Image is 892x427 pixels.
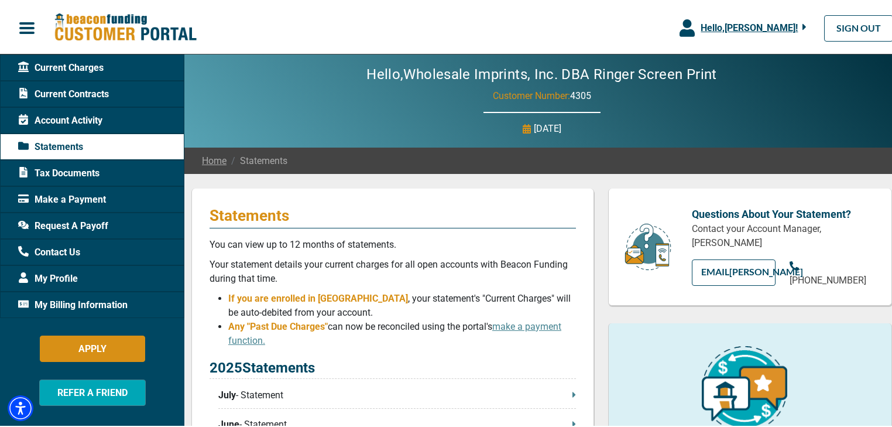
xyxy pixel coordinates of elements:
[39,378,146,404] button: REFER A FRIEND
[692,204,874,220] p: Questions About Your Statement?
[54,11,197,41] img: Beacon Funding Customer Portal Logo
[18,296,128,310] span: My Billing Information
[790,258,874,286] a: [PHONE_NUMBER]
[18,270,78,284] span: My Profile
[18,59,104,73] span: Current Charges
[331,64,752,81] h2: Hello, Wholesale Imprints, Inc. DBA Ringer Screen Print
[8,394,33,419] div: Accessibility Menu
[210,356,576,377] p: 2025 Statements
[228,319,561,344] span: can now be reconciled using the portal's
[18,244,80,258] span: Contact Us
[18,86,109,100] span: Current Contracts
[218,387,236,401] span: July
[228,319,328,330] span: Any "Past Due Charges"
[228,291,408,302] span: If you are enrolled in [GEOGRAPHIC_DATA]
[210,256,576,284] p: Your statement details your current charges for all open accounts with Beacon Funding during that...
[692,220,874,248] p: Contact your Account Manager, [PERSON_NAME]
[218,387,576,401] p: - Statement
[210,204,576,223] p: Statements
[18,217,108,231] span: Request A Payoff
[493,88,570,100] span: Customer Number:
[790,273,866,284] span: [PHONE_NUMBER]
[692,258,776,284] a: EMAIL[PERSON_NAME]
[701,21,798,32] span: Hello, [PERSON_NAME] !
[570,88,591,100] span: 4305
[622,221,674,269] img: customer-service.png
[210,236,576,250] p: You can view up to 12 months of statements.
[202,152,227,166] a: Home
[18,138,83,152] span: Statements
[227,152,287,166] span: Statements
[18,191,106,205] span: Make a Payment
[18,112,102,126] span: Account Activity
[40,334,145,360] button: APPLY
[534,120,561,134] p: [DATE]
[18,165,100,179] span: Tax Documents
